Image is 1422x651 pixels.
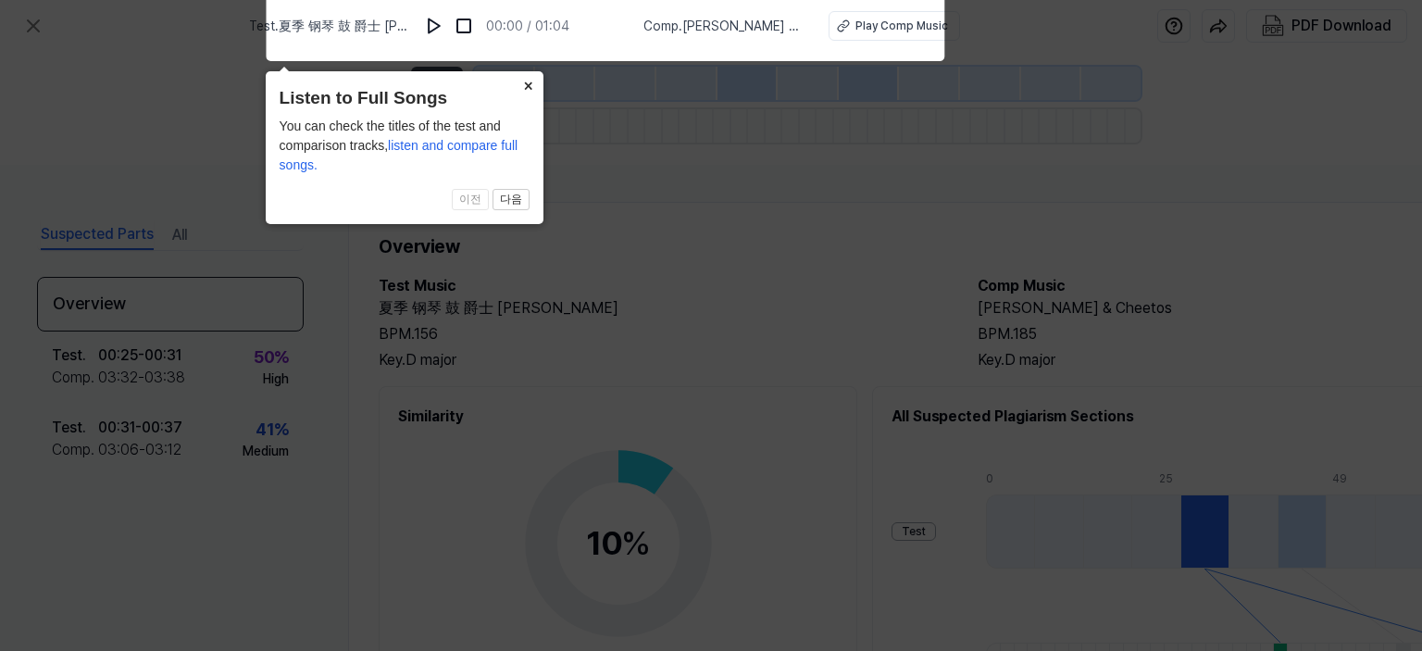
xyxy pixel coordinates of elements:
[455,17,473,35] img: stop
[249,17,412,36] span: Test . 夏季 钢琴 鼓 爵士 [PERSON_NAME]
[493,189,530,211] button: 다음
[280,138,518,172] span: listen and compare full songs.
[514,71,543,97] button: Close
[829,11,960,41] button: Play Comp Music
[643,17,806,36] span: Comp . [PERSON_NAME] & Cheetos
[486,17,569,36] div: 00:00 / 01:04
[425,17,443,35] img: play
[280,85,530,112] header: Listen to Full Songs
[280,117,530,175] div: You can check the titles of the test and comparison tracks,
[855,18,948,34] div: Play Comp Music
